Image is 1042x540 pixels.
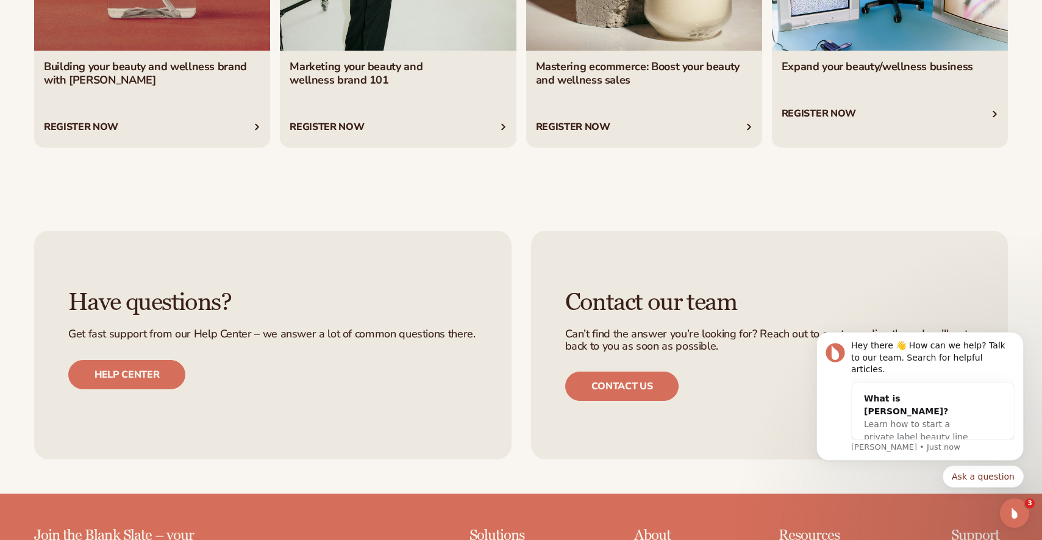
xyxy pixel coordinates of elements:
p: Get fast support from our Help Center – we answer a lot of common questions there. [68,328,477,340]
iframe: Intercom live chat [1000,499,1029,528]
p: Can’t find the answer you’re looking for? Reach out to our team directly and we’ll get back to yo... [565,328,974,353]
span: 3 [1025,499,1035,508]
a: Contact us [565,372,679,401]
h3: Contact our team [565,289,974,316]
a: Help center [68,360,185,389]
h3: Have questions? [68,289,477,316]
iframe: Intercom notifications message [798,304,1042,507]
